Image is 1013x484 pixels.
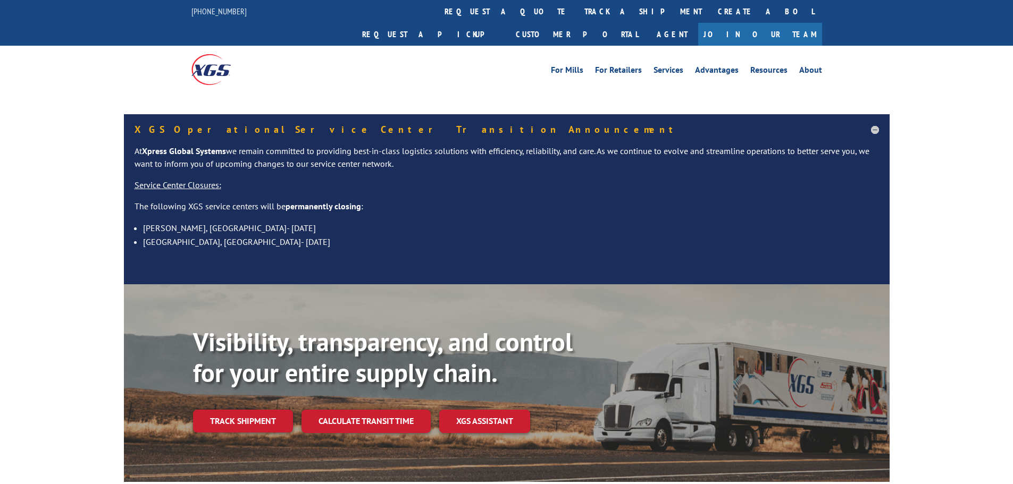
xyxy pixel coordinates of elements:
[193,410,293,432] a: Track shipment
[143,221,879,235] li: [PERSON_NAME], [GEOGRAPHIC_DATA]- [DATE]
[135,200,879,222] p: The following XGS service centers will be :
[193,325,573,389] b: Visibility, transparency, and control for your entire supply chain.
[646,23,698,46] a: Agent
[508,23,646,46] a: Customer Portal
[698,23,822,46] a: Join Our Team
[551,66,583,78] a: For Mills
[135,125,879,134] h5: XGS Operational Service Center Transition Announcement
[286,201,361,211] strong: permanently closing
[143,235,879,249] li: [GEOGRAPHIC_DATA], [GEOGRAPHIC_DATA]- [DATE]
[695,66,739,78] a: Advantages
[799,66,822,78] a: About
[142,146,226,156] strong: Xpress Global Systems
[135,145,879,179] p: At we remain committed to providing best-in-class logistics solutions with efficiency, reliabilit...
[135,180,221,190] u: Service Center Closures:
[595,66,642,78] a: For Retailers
[191,6,247,16] a: [PHONE_NUMBER]
[439,410,530,432] a: XGS ASSISTANT
[654,66,683,78] a: Services
[354,23,508,46] a: Request a pickup
[750,66,788,78] a: Resources
[302,410,431,432] a: Calculate transit time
